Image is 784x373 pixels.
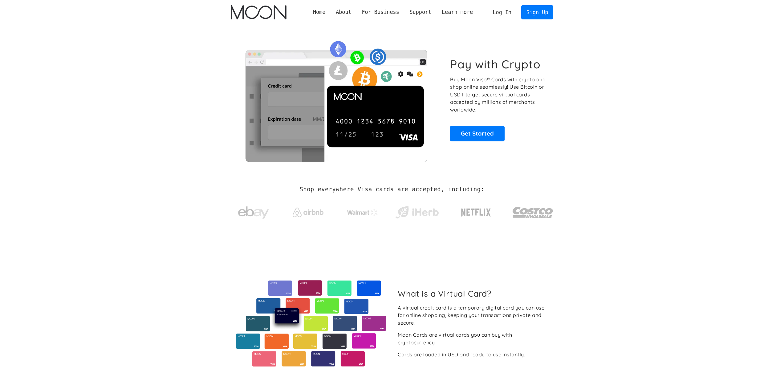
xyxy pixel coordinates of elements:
h1: Pay with Crypto [450,57,541,71]
h2: Shop everywhere Visa cards are accepted, including: [300,186,484,193]
img: Costco [512,201,554,224]
img: iHerb [394,205,440,221]
div: About [336,8,351,16]
a: Costco [512,195,554,227]
a: Home [308,8,331,16]
div: A virtual credit card is a temporary digital card you can use for online shopping, keeping your t... [398,304,548,327]
div: For Business [362,8,399,16]
a: Log In [488,6,517,19]
img: Virtual cards from Moon [235,280,387,367]
a: ebay [231,197,277,225]
a: Sign Up [521,5,553,19]
h2: What is a Virtual Card? [398,289,548,298]
div: Learn more [442,8,473,16]
div: About [331,8,356,16]
a: Get Started [450,126,505,141]
div: Support [404,8,437,16]
img: Airbnb [293,208,323,217]
div: Cards are loaded in USD and ready to use instantly. [398,351,525,359]
div: For Business [357,8,404,16]
div: Support [409,8,431,16]
a: Walmart [339,203,385,219]
img: ebay [238,203,269,222]
img: Moon Cards let you spend your crypto anywhere Visa is accepted. [231,37,442,162]
a: home [231,5,286,19]
a: iHerb [394,198,440,224]
a: Netflix [449,199,504,223]
div: Learn more [437,8,478,16]
img: Moon Logo [231,5,286,19]
div: Moon Cards are virtual cards you can buy with cryptocurrency. [398,331,548,346]
a: Airbnb [285,201,331,220]
img: Netflix [461,205,491,220]
p: Buy Moon Visa® Cards with crypto and shop online seamlessly! Use Bitcoin or USDT to get secure vi... [450,76,546,114]
img: Walmart [347,209,378,216]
